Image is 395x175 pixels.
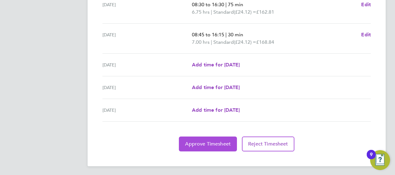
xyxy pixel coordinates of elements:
span: 08:45 to 16:15 [192,32,224,38]
span: 7.00 hrs [192,39,210,45]
a: Edit [361,31,371,38]
span: (£24.12) = [234,39,256,45]
span: £168.84 [256,39,274,45]
a: Add time for [DATE] [192,84,240,91]
span: (£24.12) = [234,9,256,15]
span: Reject Timesheet [248,141,288,147]
span: Add time for [DATE] [192,107,240,113]
div: [DATE] [102,84,192,91]
span: 75 min [228,2,243,7]
span: | [211,9,212,15]
span: £162.81 [256,9,274,15]
a: Add time for [DATE] [192,106,240,114]
div: [DATE] [102,106,192,114]
button: Approve Timesheet [179,137,237,151]
span: | [225,32,227,38]
button: Reject Timesheet [242,137,294,151]
a: Add time for [DATE] [192,61,240,69]
span: Edit [361,32,371,38]
span: Add time for [DATE] [192,84,240,90]
span: Add time for [DATE] [192,62,240,68]
span: | [225,2,227,7]
div: 9 [370,155,373,163]
div: [DATE] [102,61,192,69]
span: 30 min [228,32,243,38]
div: [DATE] [102,1,192,16]
span: | [211,39,212,45]
span: 6.75 hrs [192,9,210,15]
div: [DATE] [102,31,192,46]
a: Edit [361,1,371,8]
span: Standard [213,8,234,16]
span: Approve Timesheet [185,141,231,147]
span: 08:30 to 16:30 [192,2,224,7]
span: Standard [213,38,234,46]
span: Edit [361,2,371,7]
button: Open Resource Center, 9 new notifications [370,150,390,170]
